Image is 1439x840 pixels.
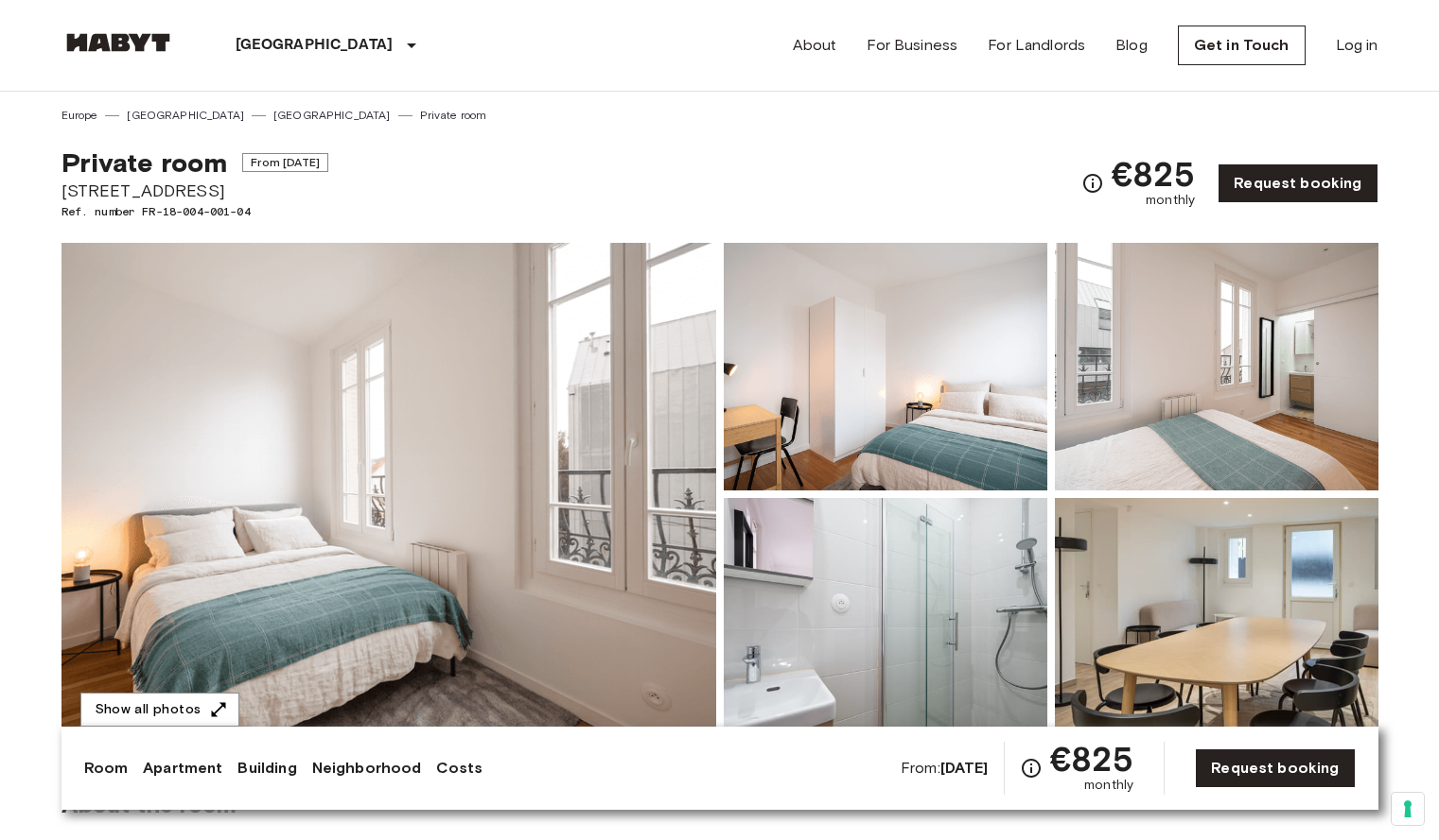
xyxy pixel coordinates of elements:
[1112,157,1196,191] span: €825
[1336,34,1378,57] a: Log in
[61,243,716,746] img: Marketing picture of unit FR-18-004-001-04
[1178,26,1306,65] a: Get in Touch
[127,107,244,124] a: [GEOGRAPHIC_DATA]
[1084,776,1133,795] span: monthly
[1115,34,1148,57] a: Blog
[143,757,222,780] a: Apartment
[1055,243,1378,490] img: Picture of unit FR-18-004-001-04
[242,153,328,172] span: From [DATE]
[1146,191,1195,210] span: monthly
[84,757,129,780] a: Room
[80,693,239,728] button: Show all photos
[724,243,1047,490] img: Picture of unit FR-18-004-001-04
[940,759,989,777] b: [DATE]
[793,34,837,57] a: About
[724,498,1047,746] img: Picture of unit FR-18-004-001-04
[1020,757,1043,780] svg: Check cost overview for full price breakdown. Please note that discounts apply to new joiners onl...
[1195,748,1355,788] a: Request booking
[61,203,328,220] span: Ref. number FR-18-004-001-04
[61,33,175,52] img: Habyt
[901,758,989,779] span: From:
[237,757,296,780] a: Building
[1218,163,1378,203] a: Request booking
[1392,793,1424,825] button: Your consent preferences for tracking technologies
[867,34,957,57] a: For Business
[61,146,228,179] span: Private room
[420,107,487,124] a: Private room
[1050,742,1134,776] span: €825
[1081,172,1104,195] svg: Check cost overview for full price breakdown. Please note that discounts apply to new joiners onl...
[988,34,1085,57] a: For Landlords
[273,107,391,124] a: [GEOGRAPHIC_DATA]
[436,757,483,780] a: Costs
[1055,498,1378,746] img: Picture of unit FR-18-004-001-04
[61,107,98,124] a: Europe
[61,179,328,203] span: [STREET_ADDRESS]
[312,757,422,780] a: Neighborhood
[236,34,394,57] p: [GEOGRAPHIC_DATA]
